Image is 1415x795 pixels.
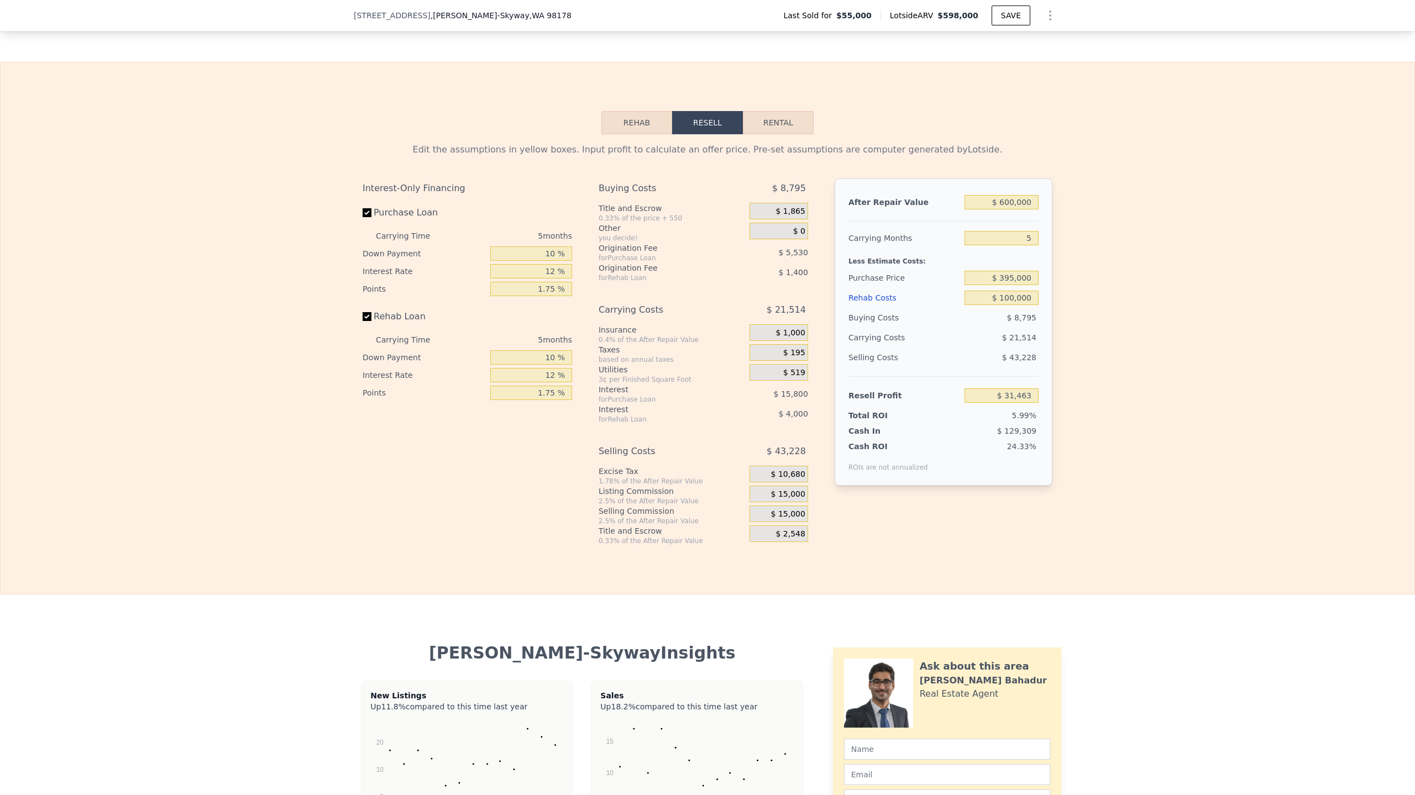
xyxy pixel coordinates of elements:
[363,208,371,217] input: Purchase Loan
[848,288,960,308] div: Rehab Costs
[452,227,572,245] div: 5 months
[775,529,805,539] span: $ 2,548
[431,10,572,21] span: , [PERSON_NAME]-Skyway
[599,214,745,223] div: 0.33% of the price + 550
[848,248,1039,268] div: Less Estimate Costs:
[767,441,806,461] span: $ 43,228
[376,227,448,245] div: Carrying Time
[848,410,918,421] div: Total ROI
[363,280,486,298] div: Points
[920,687,999,701] div: Real Estate Agent
[370,690,564,701] div: New Listings
[1002,353,1036,362] span: $ 43,228
[848,308,960,328] div: Buying Costs
[848,328,918,348] div: Carrying Costs
[599,344,745,355] div: Taxes
[599,477,745,486] div: 1.78% of the After Repair Value
[370,701,564,708] div: Up compared to this time last year
[599,415,722,424] div: for Rehab Loan
[920,674,1047,687] div: [PERSON_NAME] Bahadur
[599,300,722,320] div: Carrying Costs
[599,324,745,335] div: Insurance
[599,497,745,506] div: 2.5% of the After Repair Value
[743,111,814,134] button: Rental
[836,10,872,21] span: $55,000
[772,178,806,198] span: $ 8,795
[844,764,1050,785] input: Email
[599,536,745,545] div: 0.33% of the After Repair Value
[599,486,745,497] div: Listing Commission
[992,6,1030,25] button: SAVE
[783,10,836,21] span: Last Sold for
[848,386,960,406] div: Resell Profit
[767,300,806,320] span: $ 21,514
[937,11,978,20] span: $598,000
[599,525,745,536] div: Title and Escrow
[793,227,805,236] span: $ 0
[363,643,802,663] div: [PERSON_NAME]-Skyway Insights
[599,273,722,282] div: for Rehab Loan
[363,349,486,366] div: Down Payment
[848,192,960,212] div: After Repair Value
[848,452,928,472] div: ROIs are not annualized
[778,268,808,277] span: $ 1,400
[848,441,928,452] div: Cash ROI
[376,766,384,773] text: 10
[599,517,745,525] div: 2.5% of the After Repair Value
[672,111,743,134] button: Resell
[363,307,486,327] label: Rehab Loan
[1012,411,1036,420] span: 5.99%
[363,366,486,384] div: Interest Rate
[363,143,1052,156] div: Edit the assumptions in yellow boxes. Input profit to calculate an offer price. Pre-set assumptio...
[599,335,745,344] div: 0.4% of the After Repair Value
[1039,4,1061,27] button: Show Options
[363,203,486,223] label: Purchase Loan
[599,355,745,364] div: based on annual taxes
[599,441,722,461] div: Selling Costs
[601,111,672,134] button: Rehab
[606,769,614,777] text: 10
[599,178,722,198] div: Buying Costs
[354,10,431,21] span: [STREET_ADDRESS]
[376,739,384,746] text: 20
[920,659,1029,674] div: Ask about this area
[599,375,745,384] div: 3¢ per Finished Square Foot
[363,178,572,198] div: Interest-Only Financing
[600,701,794,708] div: Up compared to this time last year
[363,262,486,280] div: Interest Rate
[848,268,960,288] div: Purchase Price
[599,254,722,262] div: for Purchase Loan
[599,364,745,375] div: Utilities
[599,384,722,395] div: Interest
[599,466,745,477] div: Excise Tax
[599,506,745,517] div: Selling Commission
[848,228,960,248] div: Carrying Months
[771,470,805,480] span: $ 10,680
[775,328,805,338] span: $ 1,000
[771,509,805,519] span: $ 15,000
[890,10,937,21] span: Lotside ARV
[771,489,805,499] span: $ 15,000
[783,348,805,358] span: $ 195
[997,427,1036,435] span: $ 129,309
[599,234,745,243] div: you decide!
[452,331,572,349] div: 5 months
[363,312,371,321] input: Rehab Loan
[1007,313,1036,322] span: $ 8,795
[606,738,614,745] text: 15
[778,248,808,257] span: $ 5,530
[599,395,722,404] div: for Purchase Loan
[778,409,808,418] span: $ 4,000
[599,262,722,273] div: Origination Fee
[774,389,808,398] span: $ 15,800
[363,384,486,402] div: Points
[848,425,918,436] div: Cash In
[844,739,1050,760] input: Name
[783,368,805,378] span: $ 519
[1007,442,1036,451] span: 24.33%
[775,207,805,217] span: $ 1,865
[599,404,722,415] div: Interest
[600,690,794,701] div: Sales
[376,331,448,349] div: Carrying Time
[599,243,722,254] div: Origination Fee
